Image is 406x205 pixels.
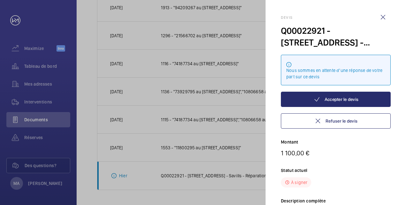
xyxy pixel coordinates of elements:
p: Statut actuel [281,167,391,173]
div: Nous sommes en attente d’une réponse de votre part sur ce devis [286,67,385,80]
p: Description complète [281,198,391,204]
p: 1 100,00 € [281,149,391,157]
p: À signer [291,179,307,186]
p: Montant [281,139,391,145]
button: Refuser le devis [281,113,391,129]
button: Accepter le devis [281,92,391,107]
div: Q00022921 - [STREET_ADDRESS] - Savills - Réparation contact à clé [281,25,391,48]
h2: Devis [281,15,391,20]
